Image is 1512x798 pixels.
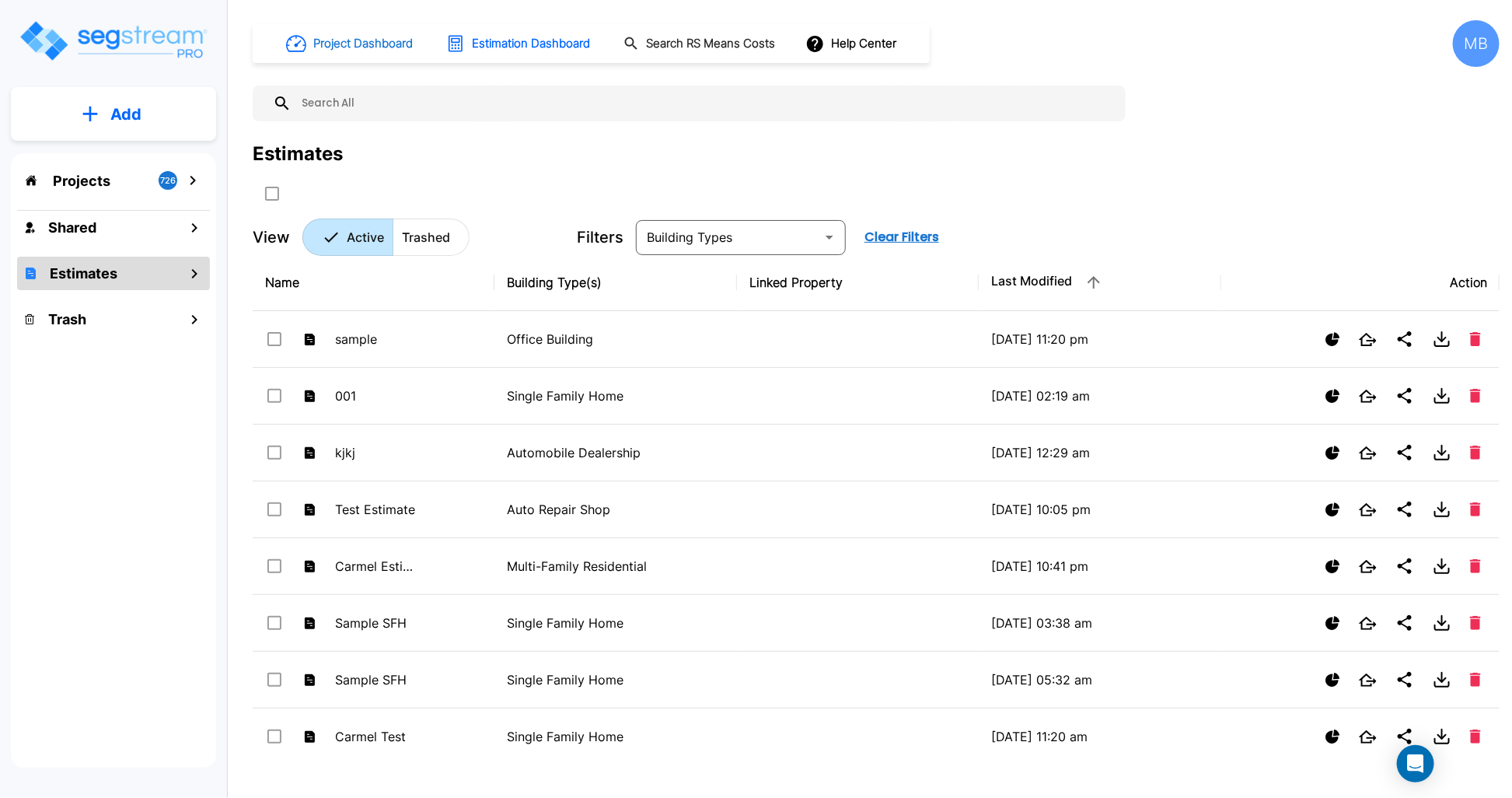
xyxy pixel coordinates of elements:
button: Download [1426,721,1458,752]
p: Active [347,228,384,247]
div: Platform [302,219,470,256]
button: Delete [1464,667,1487,693]
button: Delete [1464,383,1487,409]
button: Show Ranges [1319,439,1346,467]
button: Open [819,226,840,248]
button: Download [1426,437,1458,468]
p: Carmel Test [335,727,421,746]
button: Share [1389,551,1420,582]
div: Open Intercom Messenger [1397,745,1434,782]
h1: Trash [48,309,86,330]
button: Delete [1464,496,1487,523]
p: [DATE] 03:38 am [991,614,1208,632]
p: Auto Repair Shop [507,500,724,519]
button: Share [1389,607,1420,639]
p: Trashed [402,228,450,247]
button: Active [302,219,393,256]
p: Single Family Home [507,387,724,405]
th: Last Modified [979,254,1220,311]
button: Download [1426,380,1458,411]
button: Open New Tab [1353,440,1383,466]
button: Download [1426,324,1458,355]
button: Estimation Dashboard [440,27,599,60]
img: Logo [18,19,208,63]
button: Show Ranges [1319,610,1346,637]
button: Download [1426,494,1458,525]
div: MB [1453,20,1500,67]
button: Download [1426,551,1458,582]
button: Open New Tab [1353,611,1383,636]
button: Open New Tab [1353,497,1383,523]
button: Show Ranges [1319,326,1346,353]
p: Carmel Estimate MFRes [335,557,421,576]
input: Building Types [641,226,815,248]
input: Search All [292,86,1118,121]
p: Test Estimate [335,500,421,519]
button: Delete [1464,326,1487,352]
button: Share [1389,324,1420,355]
p: [DATE] 11:20 pm [991,330,1208,348]
button: Download [1426,664,1458,695]
button: Delete [1464,723,1487,750]
button: Delete [1464,610,1487,636]
p: kjkj [335,443,421,462]
button: SelectAll [257,178,288,209]
p: Sample SFH [335,670,421,689]
button: Share [1389,494,1420,525]
p: 726 [160,174,176,187]
button: Share [1389,437,1420,468]
th: Building Type(s) [494,254,736,311]
p: Add [110,103,141,126]
p: [DATE] 12:29 am [991,443,1208,462]
p: 001 [335,387,421,405]
button: Share [1389,721,1420,752]
button: Open New Tab [1353,327,1383,352]
button: Delete [1464,439,1487,466]
button: Open New Tab [1353,383,1383,409]
button: Share [1389,664,1420,695]
h1: Shared [48,217,96,238]
p: Automobile Dealership [507,443,724,462]
h1: Project Dashboard [313,35,413,53]
p: Single Family Home [507,670,724,689]
button: Delete [1464,553,1487,579]
p: [DATE] 10:41 pm [991,557,1208,576]
p: Office Building [507,330,724,348]
p: Projects [53,170,110,191]
p: [DATE] 11:20 am [991,727,1208,746]
p: Single Family Home [507,727,724,746]
p: [DATE] 02:19 am [991,387,1208,405]
button: Add [11,92,216,137]
button: Search RS Means Costs [617,29,784,59]
p: [DATE] 05:32 am [991,670,1208,689]
th: Linked Property [737,254,979,311]
p: View [253,226,290,249]
button: Show Ranges [1319,383,1346,410]
h1: Estimates [50,263,117,284]
button: Show Ranges [1319,496,1346,523]
button: Clear Filters [858,222,945,253]
button: Share [1389,380,1420,411]
button: Show Ranges [1319,553,1346,580]
button: Show Ranges [1319,723,1346,751]
button: Open New Tab [1353,667,1383,693]
div: Estimates [253,140,343,168]
button: Project Dashboard [280,26,421,61]
h1: Estimation Dashboard [472,35,590,53]
button: Open New Tab [1353,554,1383,579]
button: Trashed [393,219,470,256]
p: sample [335,330,421,348]
th: Action [1221,254,1500,311]
p: Filters [577,226,623,249]
button: Help Center [802,29,903,58]
button: Show Ranges [1319,667,1346,694]
button: Download [1426,607,1458,639]
p: [DATE] 10:05 pm [991,500,1208,519]
h1: Search RS Means Costs [646,35,775,53]
p: Sample SFH [335,614,421,632]
button: Open New Tab [1353,724,1383,750]
div: Name [265,273,482,292]
p: Multi-Family Residential [507,557,724,576]
p: Single Family Home [507,614,724,632]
